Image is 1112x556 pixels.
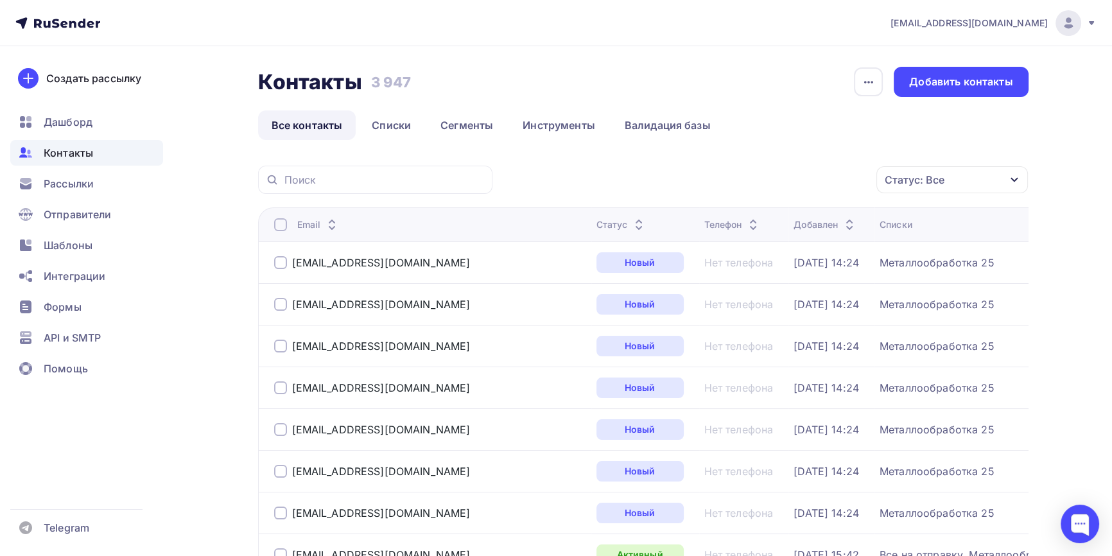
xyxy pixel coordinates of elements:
a: [DATE] 14:24 [794,465,859,478]
a: Нет телефона [704,340,774,352]
a: [DATE] 14:24 [794,381,859,394]
span: Формы [44,299,82,315]
h2: Контакты [258,69,362,95]
a: [DATE] 14:24 [794,340,859,352]
span: Шаблоны [44,238,92,253]
div: Статус [596,218,647,231]
span: API и SMTP [44,330,101,345]
a: [EMAIL_ADDRESS][DOMAIN_NAME] [292,340,471,352]
a: Нет телефона [704,507,774,519]
span: Дашборд [44,114,92,130]
a: Нет телефона [704,381,774,394]
span: Отправители [44,207,112,222]
a: Нет телефона [704,423,774,436]
a: [EMAIL_ADDRESS][DOMAIN_NAME] [292,381,471,394]
button: Статус: Все [876,166,1029,194]
div: Добавлен [794,218,857,231]
a: Валидация базы [611,110,724,140]
a: Нет телефона [704,298,774,311]
a: Рассылки [10,171,163,196]
span: Контакты [44,145,93,161]
span: [EMAIL_ADDRESS][DOMAIN_NAME] [890,17,1048,30]
div: Email [297,218,340,231]
a: Металлообработка 25 [880,256,995,269]
a: Металлообработка 25 [880,340,995,352]
a: Новый [596,503,684,523]
a: Металлообработка 25 [880,465,995,478]
a: Новый [596,252,684,273]
a: Нет телефона [704,256,774,269]
a: Формы [10,294,163,320]
a: Металлообработка 25 [880,507,995,519]
a: [EMAIL_ADDRESS][DOMAIN_NAME] [292,507,471,519]
input: Поиск [284,173,485,187]
a: [EMAIL_ADDRESS][DOMAIN_NAME] [890,10,1097,36]
a: Все контакты [258,110,356,140]
a: Металлообработка 25 [880,423,995,436]
a: Сегменты [427,110,507,140]
a: Новый [596,336,684,356]
div: Списки [880,218,912,231]
span: Рассылки [44,176,94,191]
a: [EMAIL_ADDRESS][DOMAIN_NAME] [292,256,471,269]
a: Дашборд [10,109,163,135]
a: Отправители [10,202,163,227]
div: Добавить контакты [909,74,1012,89]
div: Создать рассылку [46,71,141,86]
div: Телефон [704,218,761,231]
a: [EMAIL_ADDRESS][DOMAIN_NAME] [292,298,471,311]
a: Новый [596,461,684,482]
a: [DATE] 14:24 [794,256,859,269]
a: [EMAIL_ADDRESS][DOMAIN_NAME] [292,423,471,436]
a: Нет телефона [704,465,774,478]
h3: 3 947 [371,73,412,91]
a: Списки [358,110,424,140]
a: Новый [596,378,684,398]
a: Контакты [10,140,163,166]
a: Инструменты [509,110,609,140]
a: Новый [596,294,684,315]
a: [DATE] 14:24 [794,507,859,519]
span: Помощь [44,361,88,376]
a: [DATE] 14:24 [794,423,859,436]
a: Металлообработка 25 [880,381,995,394]
div: Статус: Все [885,172,944,187]
a: Шаблоны [10,232,163,258]
a: [EMAIL_ADDRESS][DOMAIN_NAME] [292,465,471,478]
a: [DATE] 14:24 [794,298,859,311]
a: Новый [596,419,684,440]
a: Металлообработка 25 [880,298,995,311]
span: Интеграции [44,268,105,284]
